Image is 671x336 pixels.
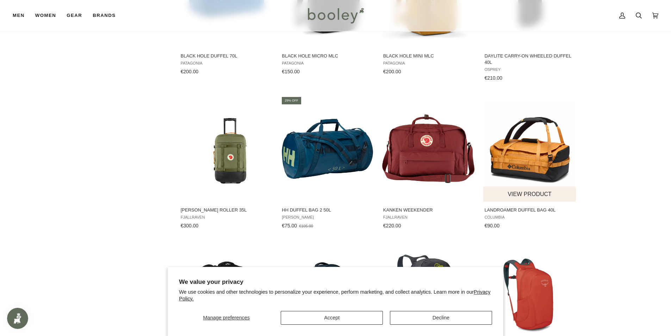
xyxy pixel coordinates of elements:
[484,223,499,228] span: €90.00
[390,311,492,325] button: Decline
[484,207,576,213] span: Landroamer Duffel Bag 40L
[383,207,474,213] span: Kanken Weekender
[181,69,199,74] span: €200.00
[484,215,576,220] span: Columbia
[180,102,273,196] img: Fjallraven Farden Roller 35L Green - Booley Galway
[282,207,373,213] span: HH Duffel Bag 2 50L
[383,69,401,74] span: €200.00
[282,61,373,66] span: Patagonia
[282,53,373,59] span: Black Hole Micro MLC
[484,53,576,66] span: Daylite Carry-On Wheeled Duffel 40L
[282,69,300,74] span: €150.00
[179,289,492,302] p: We use cookies and other technologies to personalize your experience, perform marketing, and coll...
[35,12,56,19] span: Women
[383,223,401,228] span: €220.00
[181,215,272,220] span: Fjallraven
[181,53,272,59] span: Black Hole Duffel 70L
[282,97,301,104] div: 29% off
[203,315,250,320] span: Manage preferences
[281,311,383,325] button: Accept
[281,96,374,231] a: HH Duffel Bag 2 50L
[383,61,474,66] span: Patagonia
[383,53,474,59] span: Black Hole Mini MLC
[7,308,28,329] iframe: Button to open loyalty program pop-up
[484,75,502,81] span: €210.00
[484,67,576,72] span: Osprey
[180,96,273,231] a: Farden Roller 35L
[281,102,374,196] img: Helly Hansen HH Duffel Bag 2 50L Deep Dive - Booley Galway
[179,289,490,301] a: Privacy Policy.
[13,12,25,19] span: Men
[483,187,576,202] button: View product
[181,61,272,66] span: Patagonia
[179,278,492,286] h2: We value your privacy
[382,96,476,231] a: Kanken Weekender
[483,96,577,231] a: Landroamer Duffel Bag 40L
[299,224,313,228] span: €105.00
[383,215,474,220] span: Fjallraven
[181,207,272,213] span: [PERSON_NAME] Roller 35L
[483,102,577,196] img: Columbia Landroamer Duffel Bag 40L Sunstone / Shark - Booley Galway
[305,5,366,26] img: Booley
[282,223,297,228] span: €75.00
[179,311,274,325] button: Manage preferences
[93,12,116,19] span: Brands
[67,12,82,19] span: Gear
[382,102,476,196] img: Fjallraven Kanken Weekender Ox Red - Booley Galway
[181,223,199,228] span: €300.00
[282,215,373,220] span: [PERSON_NAME]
